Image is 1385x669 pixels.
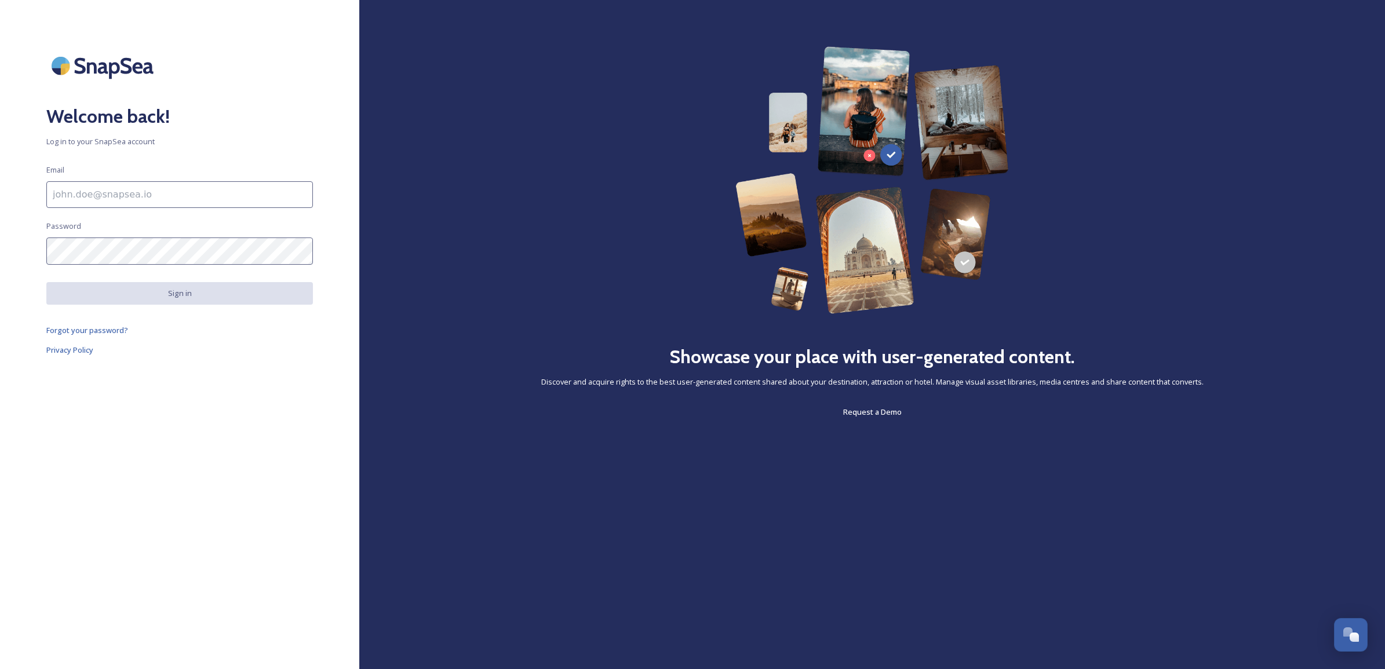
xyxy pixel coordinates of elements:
button: Sign in [46,282,313,305]
h2: Welcome back! [46,103,313,130]
span: Forgot your password? [46,325,128,335]
span: Password [46,221,81,232]
span: Discover and acquire rights to the best user-generated content shared about your destination, att... [541,376,1204,387]
span: Email [46,164,64,176]
a: Privacy Policy [46,343,313,357]
span: Privacy Policy [46,345,93,355]
a: Forgot your password? [46,323,313,337]
a: Request a Demo [843,405,902,419]
h2: Showcase your place with user-generated content. [669,343,1075,371]
button: Open Chat [1334,618,1368,652]
img: SnapSea Logo [46,46,162,85]
span: Request a Demo [843,407,902,417]
img: 63b42ca75bacad526042e722_Group%20154-p-800.png [735,46,1008,314]
span: Log in to your SnapSea account [46,136,313,147]
input: john.doe@snapsea.io [46,181,313,208]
